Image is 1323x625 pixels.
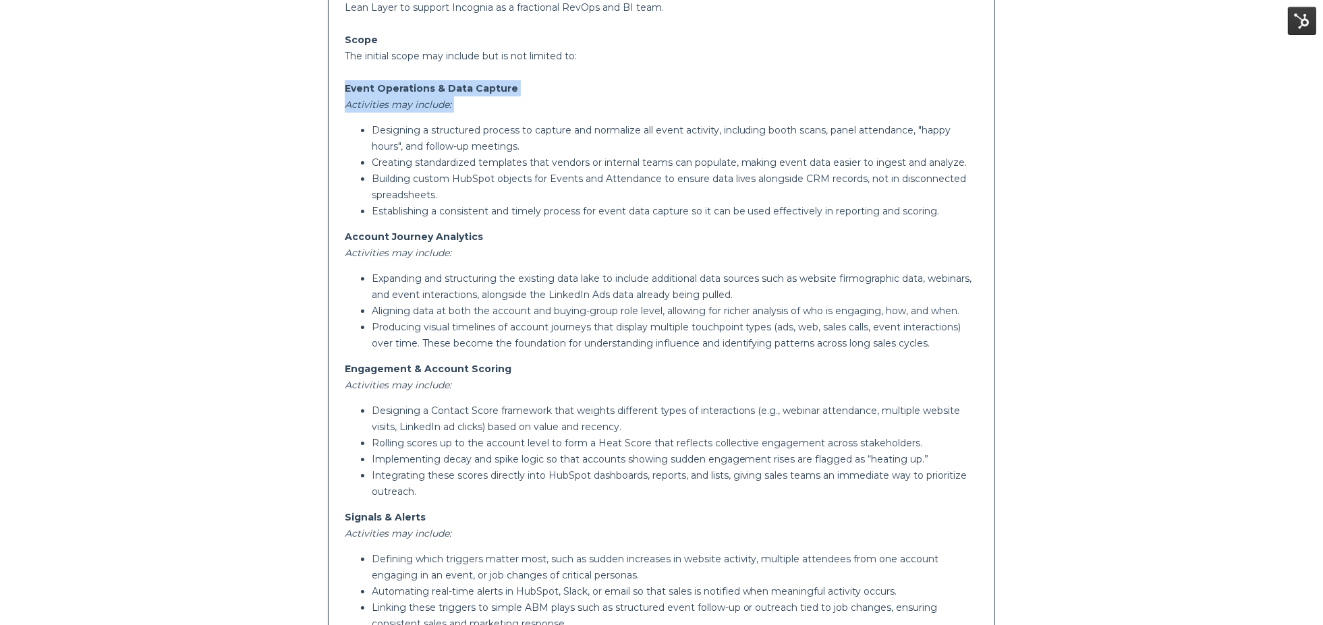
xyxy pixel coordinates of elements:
p: The initial scope may include but is not limited to: [345,48,979,64]
p: Implementing decay and spike logic so that accounts showing sudden engagement rises are flagged a... [372,451,979,467]
strong: Account Journey Analytics [345,231,483,243]
p: Rolling scores up to the account level to form a Heat Score that reflects collective engagement a... [372,435,979,451]
strong: Event Operations & Data Capture [345,82,518,94]
p: Designing a structured process to capture and normalize all event activity, including booth scans... [372,122,979,154]
p: Designing a Contact Score framework that weights different types of interactions (e.g., webinar a... [372,403,979,435]
em: Activities may include: [345,379,451,391]
p: Aligning data at both the account and buying-group role level, allowing for richer analysis of wh... [372,303,979,319]
em: Activities may include: [345,247,451,259]
p: Building custom HubSpot objects for Events and Attendance to ensure data lives alongside CRM reco... [372,171,979,203]
strong: Scope [345,34,378,46]
p: Producing visual timelines of account journeys that display multiple touchpoint types (ads, web, ... [372,319,979,351]
em: Activities may include: [345,98,451,111]
p: Automating real-time alerts in HubSpot, Slack, or email so that sales is notified when meaningful... [372,583,979,599]
strong: Signals & Alerts [345,511,426,523]
p: Establishing a consistent and timely process for event data capture so it can be used effectively... [372,203,979,219]
p: Expanding and structuring the existing data lake to include additional data sources such as websi... [372,270,979,303]
strong: Engagement & Account Scoring [345,363,511,375]
img: HubSpot Tools Menu Toggle [1288,7,1316,35]
p: Defining which triggers matter most, such as sudden increases in website activity, multiple atten... [372,551,979,583]
p: Integrating these scores directly into HubSpot dashboards, reports, and lists, giving sales teams... [372,467,979,500]
em: Activities may include: [345,527,451,539]
p: Creating standardized templates that vendors or internal teams can populate, making event data ea... [372,154,979,171]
